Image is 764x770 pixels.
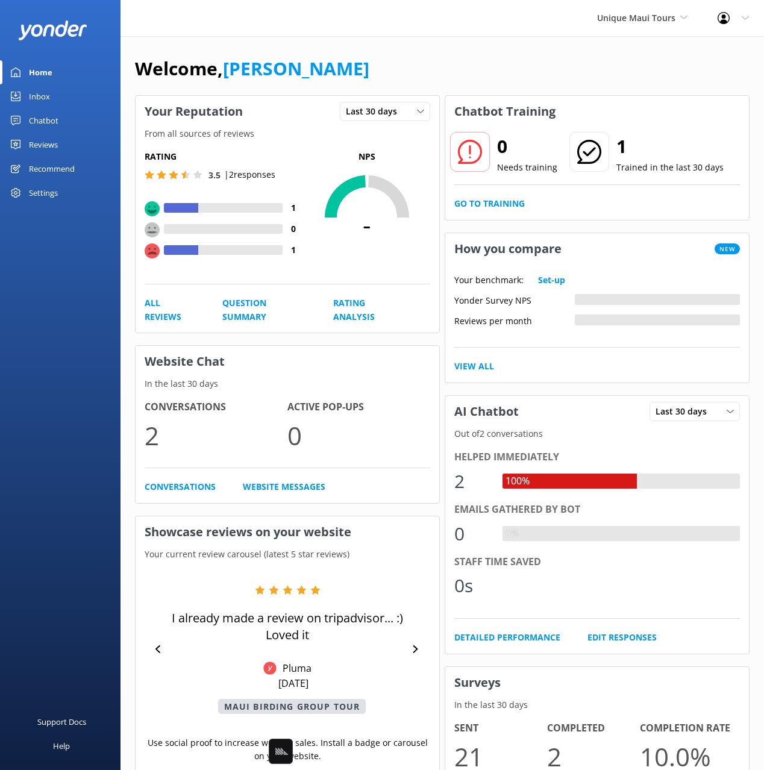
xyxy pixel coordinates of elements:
h3: Showcase reviews on your website [136,516,439,548]
h4: 1 [283,201,304,214]
div: 0% [503,526,522,542]
div: Support Docs [37,710,86,734]
h4: 0 [283,222,304,236]
div: Settings [29,181,58,205]
p: I already made a review on tripadvisor... :) Loved it [168,610,407,643]
div: Helped immediately [454,449,740,465]
span: Unique Maui Tours [597,12,675,23]
div: Emails gathered by bot [454,502,740,518]
img: Yonder [263,662,277,675]
a: View All [454,360,494,373]
p: Needs training [497,161,557,174]
div: Staff time saved [454,554,740,570]
img: yonder-white-logo.png [18,20,87,40]
span: New [715,243,740,254]
h2: 0 [497,132,557,161]
h3: How you compare [445,233,571,264]
p: Pluma [277,662,312,675]
p: In the last 30 days [136,377,439,390]
a: Detailed Performance [454,631,560,644]
p: Out of 2 conversations [445,427,749,440]
h3: AI Chatbot [445,396,528,427]
a: Set-up [538,274,565,287]
span: Last 30 days [346,105,404,118]
div: Yonder Survey NPS [454,294,575,305]
a: Go to Training [454,197,525,210]
p: In the last 30 days [445,698,749,712]
h3: Website Chat [136,346,439,377]
h4: 1 [283,243,304,257]
a: Edit Responses [587,631,657,644]
p: | 2 responses [224,168,275,181]
h4: Conversations [145,399,287,415]
p: Trained in the last 30 days [616,161,724,174]
h4: Active Pop-ups [287,399,430,415]
div: Reviews [29,133,58,157]
div: 100% [503,474,533,489]
h1: Welcome, [135,54,369,83]
a: Website Messages [243,480,325,493]
div: Inbox [29,84,50,108]
div: 0 [454,519,490,548]
p: Your current review carousel (latest 5 star reviews) [136,548,439,561]
div: Home [29,60,52,84]
div: Reviews per month [454,315,575,325]
div: 0s [454,571,490,600]
h2: 1 [616,132,724,161]
div: Chatbot [29,108,58,133]
p: [DATE] [278,677,308,690]
a: Conversations [145,480,216,493]
h3: Your Reputation [136,96,252,127]
a: Question Summary [222,296,306,324]
p: NPS [304,150,430,163]
div: 2 [454,467,490,496]
a: All Reviews [145,296,195,324]
h3: Chatbot Training [445,96,565,127]
a: Rating Analysis [333,296,403,324]
div: Recommend [29,157,75,181]
h3: Surveys [445,667,749,698]
p: Your benchmark: [454,274,524,287]
div: Help [53,734,70,758]
p: 2 [145,415,287,455]
a: [PERSON_NAME] [223,56,369,81]
h5: Rating [145,150,304,163]
span: 3.5 [208,169,221,181]
span: Last 30 days [656,405,714,418]
h4: Completed [547,721,640,736]
p: Use social proof to increase website sales. Install a badge or carousel on your website. [145,736,430,763]
h4: Completion Rate [640,721,733,736]
p: Maui Birding Group Tour [218,699,366,714]
p: 0 [287,415,430,455]
span: - [304,209,430,239]
h4: Sent [454,721,547,736]
p: From all sources of reviews [136,127,439,140]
